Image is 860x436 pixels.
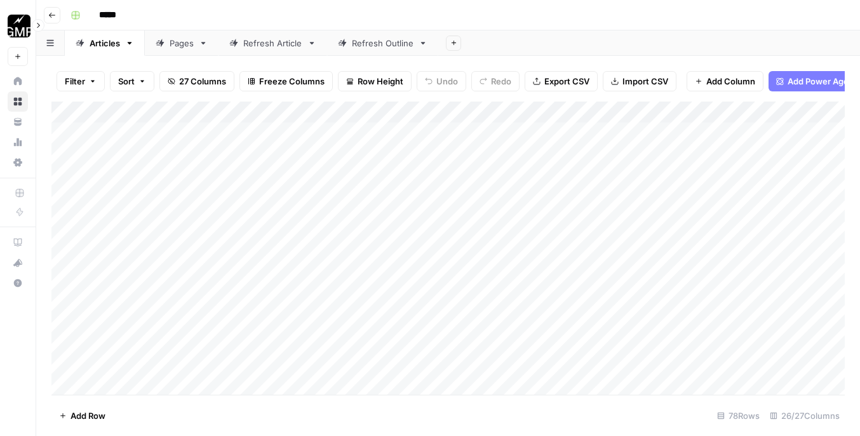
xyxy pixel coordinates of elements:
a: Pages [145,30,218,56]
button: Filter [57,71,105,91]
span: Add Column [706,75,755,88]
span: Filter [65,75,85,88]
div: 26/27 Columns [765,406,845,426]
a: Usage [8,132,28,152]
a: Articles [65,30,145,56]
div: Pages [170,37,194,50]
button: Redo [471,71,520,91]
div: Refresh Article [243,37,302,50]
a: AirOps Academy [8,232,28,253]
a: Settings [8,152,28,173]
span: Import CSV [622,75,668,88]
div: What's new? [8,253,27,272]
div: Refresh Outline [352,37,413,50]
button: Export CSV [525,71,598,91]
button: Sort [110,71,154,91]
span: Add Row [71,409,105,422]
button: Row Height [338,71,412,91]
a: Refresh Article [218,30,327,56]
button: Add Row [51,406,113,426]
span: Export CSV [544,75,589,88]
span: Redo [491,75,511,88]
span: Freeze Columns [259,75,325,88]
div: 78 Rows [712,406,765,426]
span: Add Power Agent [788,75,857,88]
button: What's new? [8,253,28,273]
span: Undo [436,75,458,88]
span: Row Height [358,75,403,88]
button: Freeze Columns [239,71,333,91]
button: Add Column [687,71,763,91]
a: Refresh Outline [327,30,438,56]
button: Undo [417,71,466,91]
div: Articles [90,37,120,50]
img: Growth Marketing Pro Logo [8,15,30,37]
button: Import CSV [603,71,676,91]
button: Workspace: Growth Marketing Pro [8,10,28,42]
a: Your Data [8,112,28,132]
button: Help + Support [8,273,28,293]
span: Sort [118,75,135,88]
a: Home [8,71,28,91]
span: 27 Columns [179,75,226,88]
a: Browse [8,91,28,112]
button: 27 Columns [159,71,234,91]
